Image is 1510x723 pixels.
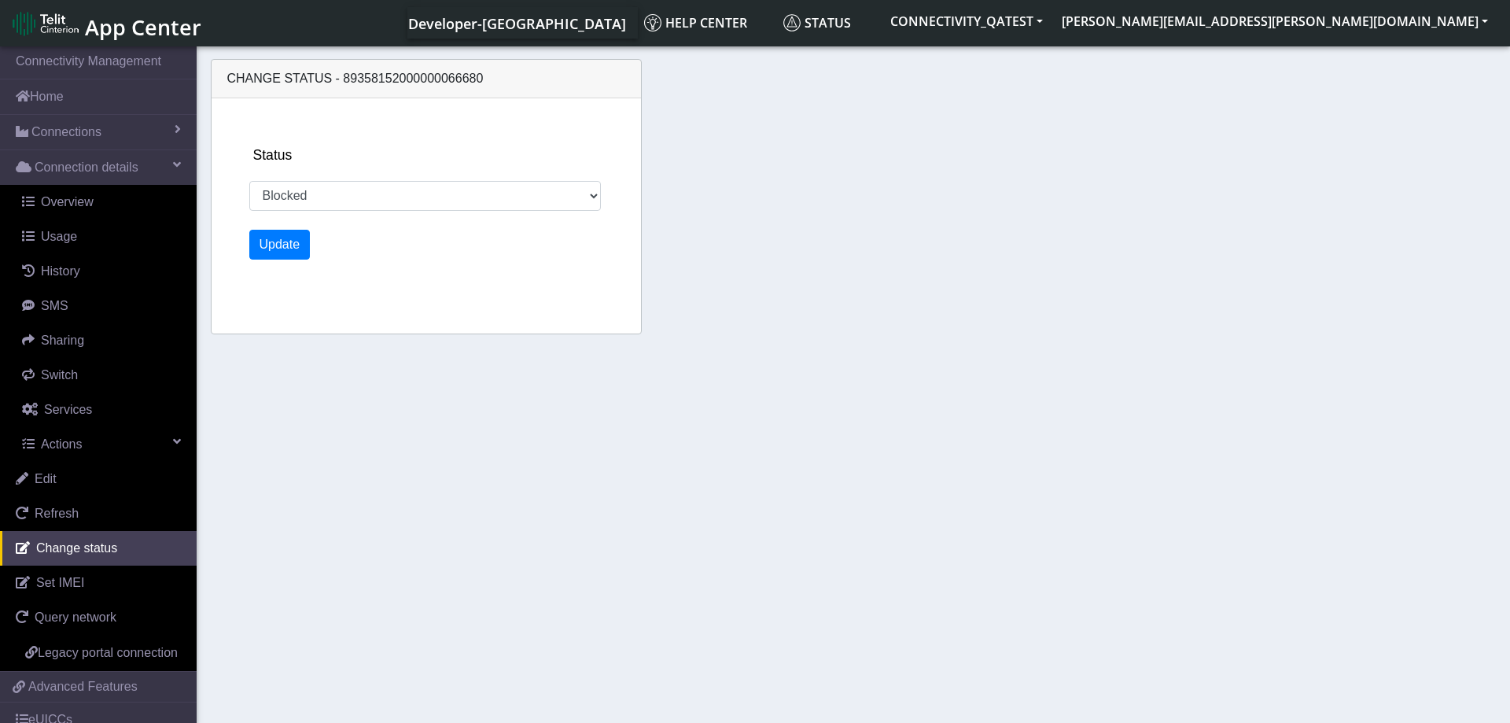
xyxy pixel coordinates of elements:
a: History [6,254,197,289]
span: Services [44,403,92,416]
span: Connection details [35,158,138,177]
button: CONNECTIVITY_QATEST [881,7,1052,35]
img: status.svg [783,14,801,31]
a: Your current platform instance [407,7,625,39]
span: Sharing [41,334,84,347]
span: App Center [85,13,201,42]
a: Help center [638,7,777,39]
span: Connections [31,123,101,142]
span: Edit [35,472,57,485]
span: Advanced Features [28,677,138,696]
img: knowledge.svg [644,14,661,31]
span: Legacy portal connection [38,646,178,659]
span: SMS [41,299,68,312]
span: Refresh [35,507,79,520]
span: Help center [644,14,747,31]
span: Usage [41,230,77,243]
span: Overview [41,195,94,208]
span: Actions [41,437,82,451]
a: Services [6,393,197,427]
a: App Center [13,6,199,40]
a: Sharing [6,323,197,358]
a: Overview [6,185,197,219]
a: Usage [6,219,197,254]
img: logo-telit-cinterion-gw-new.png [13,11,79,36]
button: Update [249,230,311,260]
span: Set IMEI [36,576,84,589]
label: Status [253,145,293,165]
a: Switch [6,358,197,393]
span: Switch [41,368,78,382]
a: SMS [6,289,197,323]
button: [PERSON_NAME][EMAIL_ADDRESS][PERSON_NAME][DOMAIN_NAME] [1052,7,1497,35]
span: History [41,264,80,278]
span: Status [783,14,851,31]
span: Developer-[GEOGRAPHIC_DATA] [408,14,626,33]
span: Change status - 89358152000000066680 [227,72,484,85]
span: Change status [36,541,117,555]
a: Status [777,7,881,39]
a: Actions [6,427,197,462]
span: Query network [35,610,116,624]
